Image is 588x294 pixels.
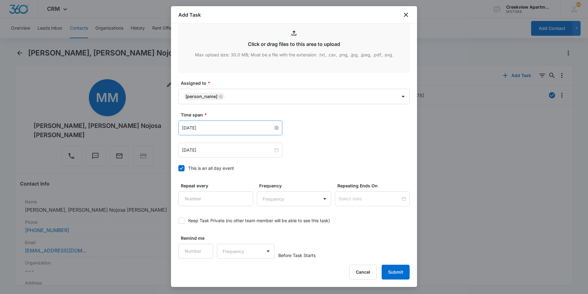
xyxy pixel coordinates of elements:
label: Frequency [259,182,334,189]
label: Assigned to [181,80,412,86]
div: Remove Javier Garcia [217,94,223,99]
label: Repeating Ends On [337,182,412,189]
input: Select date [339,195,400,202]
span: close-circle [274,126,279,130]
input: Jan 31, 2023 [182,125,273,131]
button: Submit [382,265,410,280]
div: [PERSON_NAME] [185,94,217,99]
div: This is an all day event [188,165,234,171]
input: Number [178,244,213,259]
button: close [402,11,410,18]
input: Jan 31, 2023 [182,147,273,153]
div: Keep Task Private (no other team member will be able to see this task) [188,217,330,224]
span: Before Task Starts [278,252,316,259]
label: Time span [181,112,412,118]
label: Remind me [181,235,216,241]
label: Repeat every [181,182,256,189]
h1: Add Task [178,11,201,18]
button: Cancel [349,265,377,280]
input: Number [178,191,253,206]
